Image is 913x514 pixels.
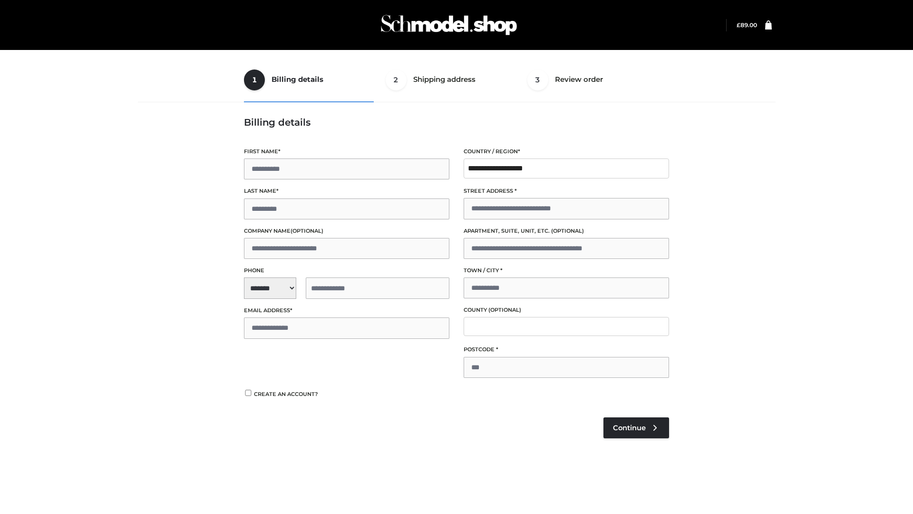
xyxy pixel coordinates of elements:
[464,345,669,354] label: Postcode
[551,227,584,234] span: (optional)
[244,227,449,236] label: Company name
[737,21,757,29] a: £89.00
[464,187,669,196] label: Street address
[737,21,740,29] span: £
[244,390,253,396] input: Create an account?
[378,6,520,44] img: Schmodel Admin 964
[613,424,646,432] span: Continue
[244,117,669,128] h3: Billing details
[737,21,757,29] bdi: 89.00
[464,227,669,236] label: Apartment, suite, unit, etc.
[464,147,669,156] label: Country / Region
[603,417,669,438] a: Continue
[244,147,449,156] label: First name
[488,306,521,313] span: (optional)
[244,187,449,196] label: Last name
[244,266,449,275] label: Phone
[464,266,669,275] label: Town / City
[291,227,323,234] span: (optional)
[254,391,318,397] span: Create an account?
[464,306,669,315] label: County
[244,306,449,315] label: Email address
